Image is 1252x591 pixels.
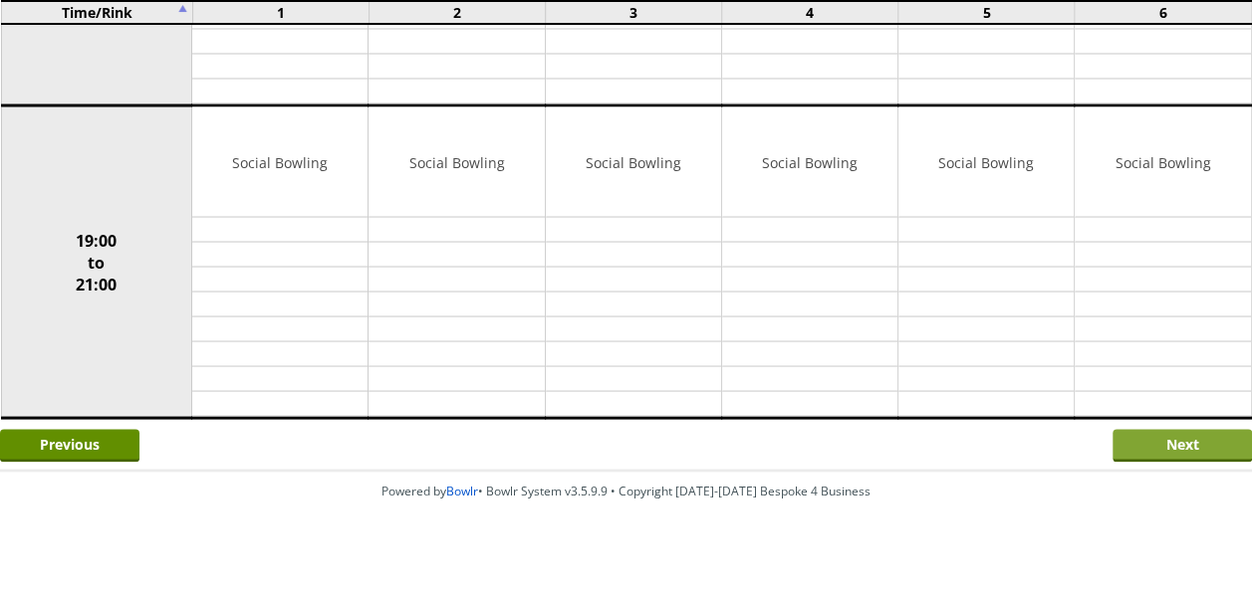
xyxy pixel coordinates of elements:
[1,105,192,418] td: 19:00 to 21:00
[722,106,897,217] td: Social Bowling
[722,1,898,24] td: 4
[446,482,478,498] a: Bowlr
[192,1,369,24] td: 1
[1075,106,1250,217] td: Social Bowling
[546,1,722,24] td: 3
[546,106,721,217] td: Social Bowling
[898,1,1075,24] td: 5
[1075,1,1251,24] td: 6
[369,106,544,217] td: Social Bowling
[381,482,871,498] span: Powered by • Bowlr System v3.5.9.9 • Copyright [DATE]-[DATE] Bespoke 4 Business
[1113,429,1252,462] input: Next
[369,1,545,24] td: 2
[192,106,368,217] td: Social Bowling
[1,1,192,24] td: Time/Rink
[898,106,1074,217] td: Social Bowling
